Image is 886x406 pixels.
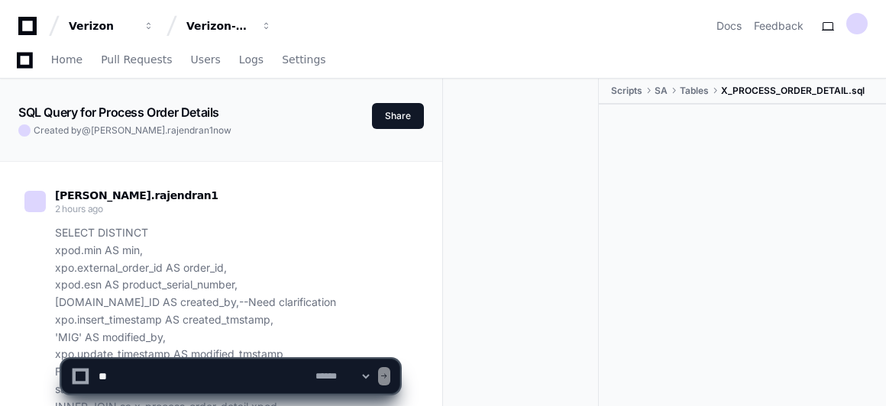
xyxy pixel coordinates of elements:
app-text-character-animate: SQL Query for Process Order Details [18,105,219,120]
div: Verizon-Clarify-Service-Qualifications [186,18,252,34]
button: Share [372,103,424,129]
div: Verizon [69,18,134,34]
button: Verizon [63,12,160,40]
a: Home [51,43,82,78]
span: Pull Requests [101,55,172,64]
span: [PERSON_NAME].rajendran1 [91,124,213,136]
span: now [213,124,231,136]
span: @ [82,124,91,136]
span: Settings [282,55,325,64]
a: Users [191,43,221,78]
span: Users [191,55,221,64]
span: Home [51,55,82,64]
span: X_PROCESS_ORDER_DETAIL.sql [721,85,865,97]
span: Scripts [611,85,642,97]
span: Created by [34,124,231,137]
span: Tables [680,85,709,97]
span: Logs [239,55,264,64]
button: Feedback [754,18,804,34]
a: Logs [239,43,264,78]
a: Pull Requests [101,43,172,78]
a: Settings [282,43,325,78]
button: Verizon-Clarify-Service-Qualifications [180,12,278,40]
a: Docs [716,18,742,34]
span: [PERSON_NAME].rajendran1 [55,189,218,201]
span: SA [655,85,668,97]
span: 2 hours ago [55,203,103,214]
